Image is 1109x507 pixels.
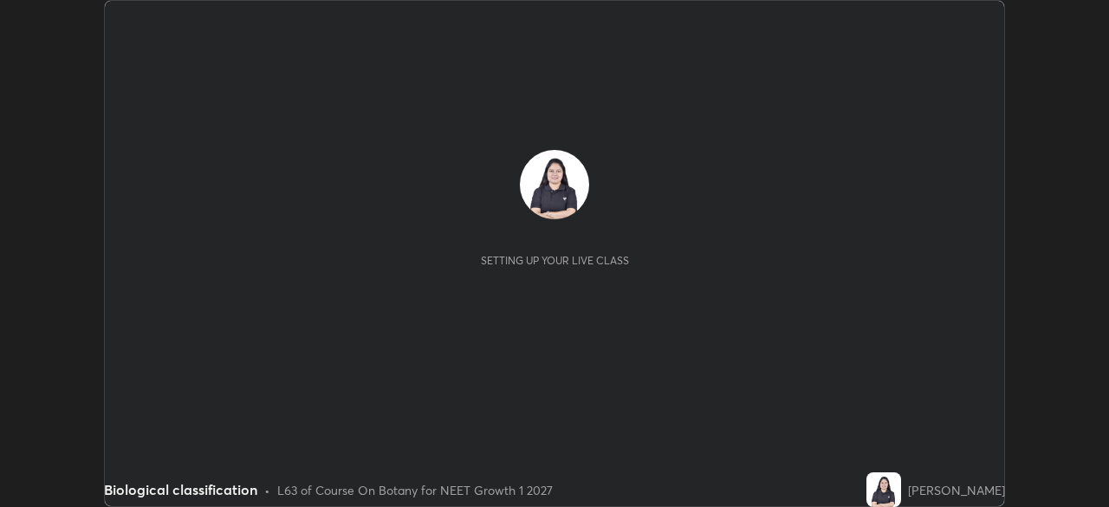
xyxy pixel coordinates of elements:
div: L63 of Course On Botany for NEET Growth 1 2027 [277,481,553,499]
div: Biological classification [104,479,257,500]
div: [PERSON_NAME] [908,481,1005,499]
img: 91080bc3087a45ab988158e58c9db337.jpg [520,150,589,219]
div: Setting up your live class [481,254,629,267]
div: • [264,481,270,499]
img: 91080bc3087a45ab988158e58c9db337.jpg [866,472,901,507]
